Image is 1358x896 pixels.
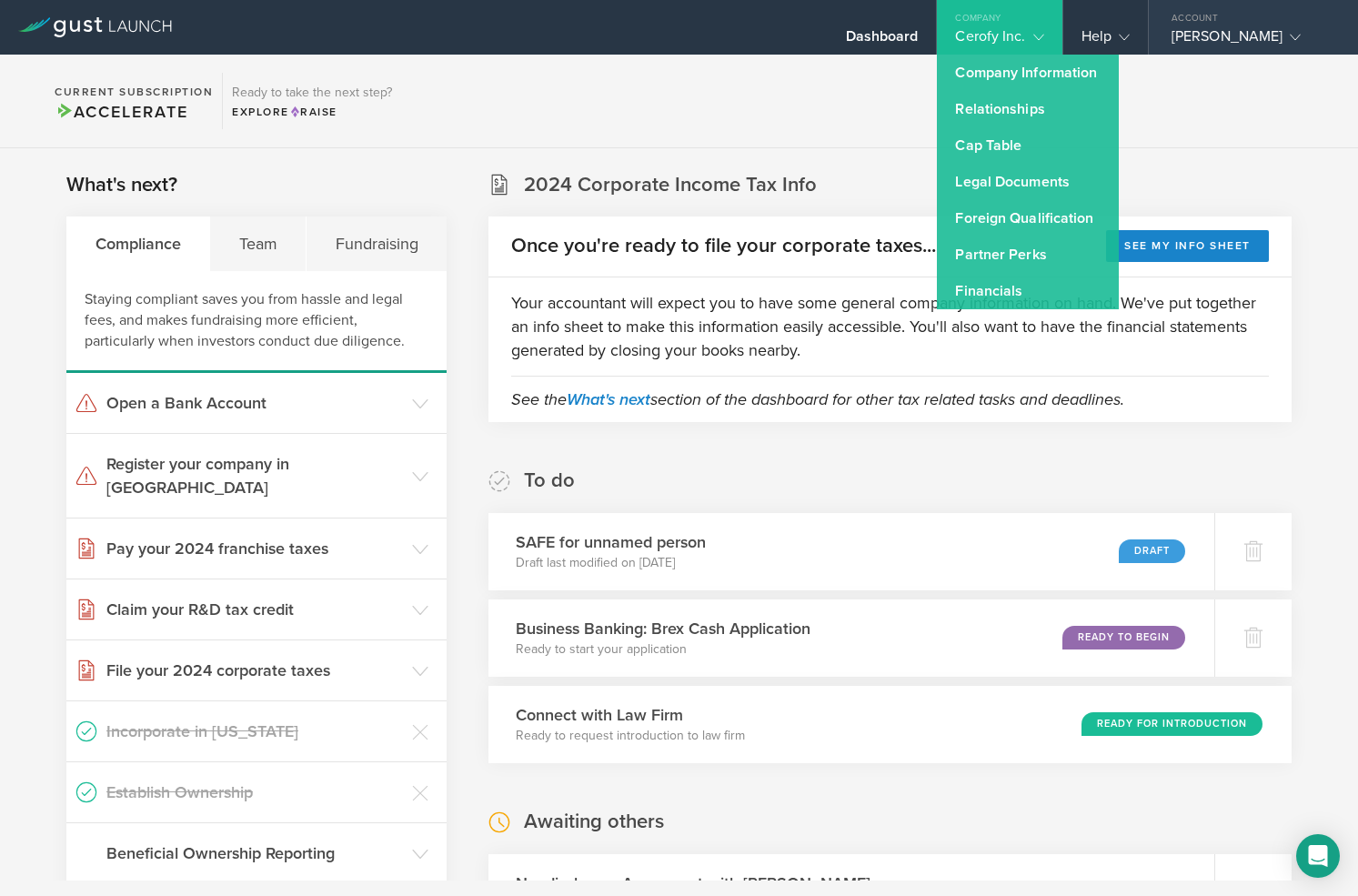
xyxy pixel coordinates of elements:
[516,703,745,727] h3: Connect with Law Firm
[1172,27,1326,55] div: [PERSON_NAME]
[488,513,1214,590] div: SAFE for unnamed personDraft last modified on [DATE]Draft
[66,216,210,271] div: Compliance
[307,216,447,271] div: Fundraising
[106,841,403,865] h3: Beneficial Ownership Reporting
[516,530,706,554] h3: SAFE for unnamed person
[516,617,810,640] h3: Business Banking: Brex Cash Application
[516,871,870,895] h3: Nondisclosure Agreement with [PERSON_NAME]
[516,554,706,572] p: Draft last modified on [DATE]
[1119,539,1185,563] div: Draft
[511,233,936,259] h2: Once you're ready to file your corporate taxes...
[289,106,337,118] span: Raise
[1062,626,1185,649] div: Ready to Begin
[524,809,664,835] h2: Awaiting others
[210,216,307,271] div: Team
[106,780,403,804] h3: Establish Ownership
[1106,230,1269,262] button: See my info sheet
[524,468,575,494] h2: To do
[232,104,392,120] div: Explore
[106,598,403,621] h3: Claim your R&D tax credit
[488,599,1214,677] div: Business Banking: Brex Cash ApplicationReady to start your applicationReady to Begin
[1296,834,1340,878] div: Open Intercom Messenger
[222,73,401,129] div: Ready to take the next step?ExploreRaise
[55,102,187,122] span: Accelerate
[516,640,810,659] p: Ready to start your application
[1081,712,1262,736] div: Ready for Introduction
[106,391,403,415] h3: Open a Bank Account
[524,172,817,198] h2: 2024 Corporate Income Tax Info
[955,27,1043,55] div: Cerofy Inc.
[516,727,745,745] p: Ready to request introduction to law firm
[567,389,650,409] a: What's next
[106,659,403,682] h3: File your 2024 corporate taxes
[106,537,403,560] h3: Pay your 2024 franchise taxes
[106,452,403,499] h3: Register your company in [GEOGRAPHIC_DATA]
[511,389,1124,409] em: See the section of the dashboard for other tax related tasks and deadlines.
[106,720,403,743] h3: Incorporate in [US_STATE]
[846,27,919,55] div: Dashboard
[55,86,213,97] h2: Current Subscription
[1081,27,1130,55] div: Help
[66,172,177,198] h2: What's next?
[511,291,1269,362] p: Your accountant will expect you to have some general company information on hand. We've put toget...
[66,271,447,373] div: Staying compliant saves you from hassle and legal fees, and makes fundraising more efficient, par...
[232,86,392,99] h3: Ready to take the next step?
[488,686,1292,763] div: Connect with Law FirmReady to request introduction to law firmReady for Introduction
